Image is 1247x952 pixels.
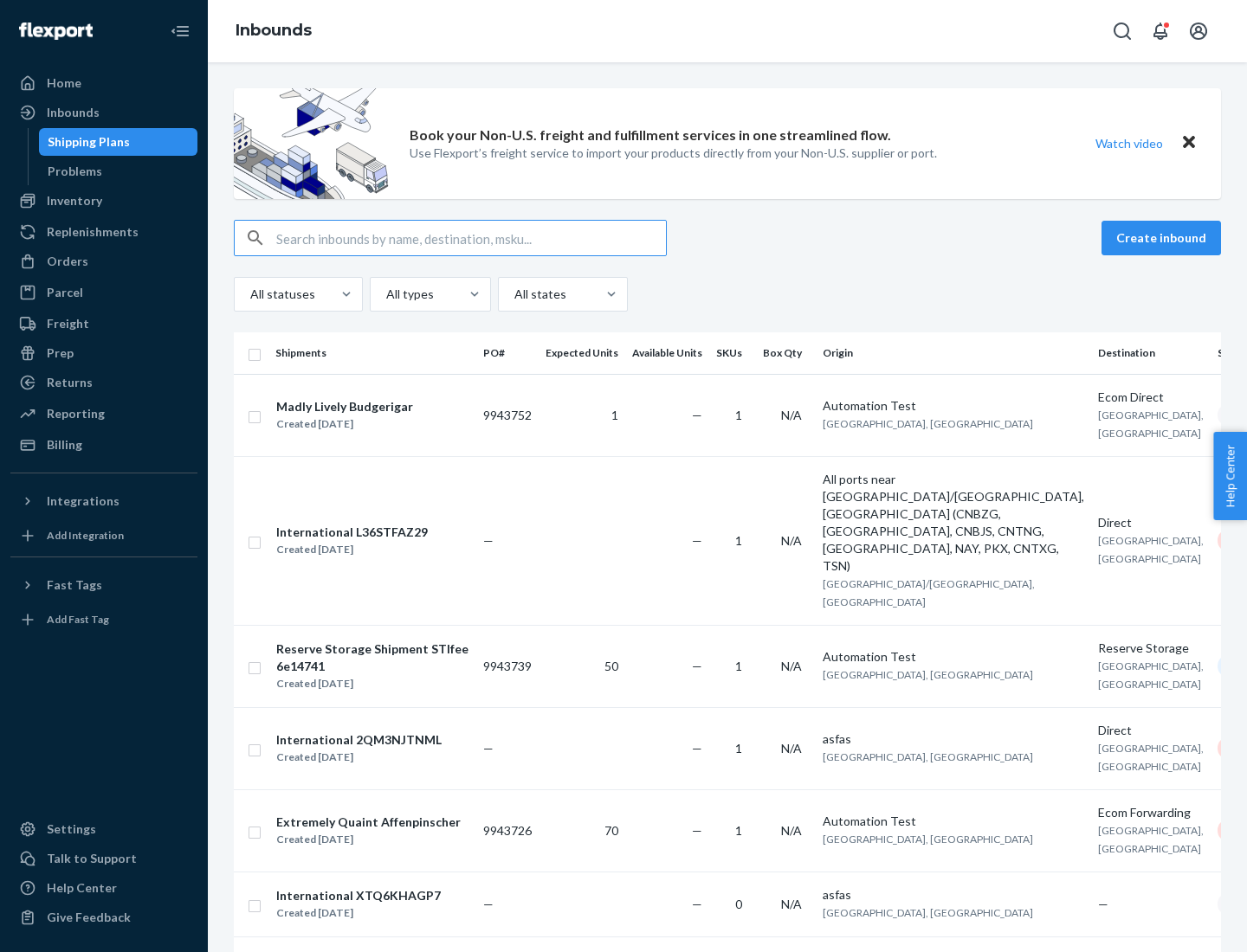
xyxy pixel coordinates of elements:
span: N/A [781,823,802,838]
span: N/A [781,408,802,422]
span: 1 [735,823,742,838]
div: Replenishments [47,223,139,241]
button: Integrations [10,487,197,515]
input: All states [513,286,514,303]
span: N/A [781,533,802,548]
div: Settings [47,820,96,838]
div: Add Fast Tag [47,612,109,627]
div: Madly Lively Budgerigar [276,398,413,415]
div: Created [DATE] [276,415,413,433]
span: 1 [735,659,742,673]
div: Returns [47,374,93,391]
span: — [692,897,702,911]
div: Prep [47,344,74,362]
span: [GEOGRAPHIC_DATA], [GEOGRAPHIC_DATA] [823,668,1033,681]
div: Automation Test [823,397,1084,415]
input: All types [384,286,386,303]
div: Created [DATE] [276,831,461,848]
th: Destination [1091,332,1211,374]
span: [GEOGRAPHIC_DATA], [GEOGRAPHIC_DATA] [1098,742,1204,773]
img: Flexport logo [19,23,93,40]
p: Book your Non-U.S. freight and fulfillment services in one streamlined flow. [410,125,891,145]
a: Problems [39,158,198,185]
div: Created [DATE] [276,541,428,558]
a: Talk to Support [10,845,197,872]
div: Talk to Support [47,850,137,867]
a: Freight [10,310,197,338]
span: 70 [604,823,618,838]
a: Orders [10,248,197,275]
button: Close [1178,131,1200,156]
div: Inventory [47,192,102,209]
button: Give Feedback [10,904,197,931]
div: International XTQ6KHAGP7 [276,887,441,904]
span: [GEOGRAPHIC_DATA], [GEOGRAPHIC_DATA] [823,833,1033,846]
div: Integrations [47,492,120,510]
span: [GEOGRAPHIC_DATA], [GEOGRAPHIC_DATA] [823,750,1033,763]
div: Billing [47,436,82,453]
span: 50 [604,659,618,673]
span: 1 [735,741,742,756]
a: Replenishments [10,218,197,246]
span: — [483,897,494,911]
input: All statuses [249,286,250,303]
th: Box Qty [756,332,816,374]
span: 1 [735,408,742,422]
ol: breadcrumbs [222,6,326,56]
a: Inventory [10,187,197,215]
td: 9943726 [476,789,539,872]
button: Open account menu [1181,14,1216,48]
div: Fast Tags [47,576,102,594]
span: [GEOGRAPHIC_DATA], [GEOGRAPHIC_DATA] [1098,408,1204,440]
div: Automation Test [823,813,1084,830]
span: — [483,533,494,548]
div: Orders [47,253,88,270]
div: Inbounds [47,104,100,121]
span: [GEOGRAPHIC_DATA], [GEOGRAPHIC_DATA] [823,417,1033,430]
div: Problems [48,163,102,180]
a: Returns [10,369,197,396]
th: Available Units [625,332,709,374]
button: Close Navigation [163,14,197,48]
span: N/A [781,741,802,756]
a: Inbounds [236,21,312,40]
div: asfas [823,730,1084,748]
div: Extremely Quaint Affenpinscher [276,814,461,831]
span: [GEOGRAPHIC_DATA], [GEOGRAPHIC_DATA] [1098,659,1204,691]
th: PO# [476,332,539,374]
div: Help Center [47,879,117,897]
th: Origin [816,332,1091,374]
div: Automation Test [823,648,1084,666]
span: 0 [735,897,742,911]
a: Shipping Plans [39,128,198,156]
div: All ports near [GEOGRAPHIC_DATA]/[GEOGRAPHIC_DATA], [GEOGRAPHIC_DATA] (CNBZG, [GEOGRAPHIC_DATA], ... [823,471,1084,575]
span: N/A [781,659,802,673]
td: 9943752 [476,374,539,456]
div: Reserve Storage [1098,640,1204,657]
th: Expected Units [539,332,625,374]
span: — [692,741,702,756]
div: Home [47,74,81,92]
div: Reporting [47,405,105,422]
span: N/A [781,897,802,911]
div: Reserve Storage Shipment STIfee6e14741 [276,640,468,675]
span: — [483,741,494,756]
span: — [692,408,702,422]
span: [GEOGRAPHIC_DATA]/[GEOGRAPHIC_DATA], [GEOGRAPHIC_DATA] [823,577,1035,608]
div: Ecom Direct [1098,389,1204,406]
span: — [1098,897,1108,911]
button: Help Center [1213,432,1247,520]
input: Search inbounds by name, destination, msku... [276,221,666,255]
a: Billing [10,431,197,459]
a: Help Center [10,874,197,902]
div: Created [DATE] [276,749,442,766]
span: — [692,533,702,548]
span: [GEOGRAPHIC_DATA], [GEOGRAPHIC_DATA] [1098,534,1204,565]
td: 9943739 [476,625,539,707]
span: — [692,823,702,838]
div: International 2QM3NJTNML [276,731,442,749]
div: Direct [1098,514,1204,531]
a: Settings [10,815,197,843]
div: Parcel [47,284,83,301]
